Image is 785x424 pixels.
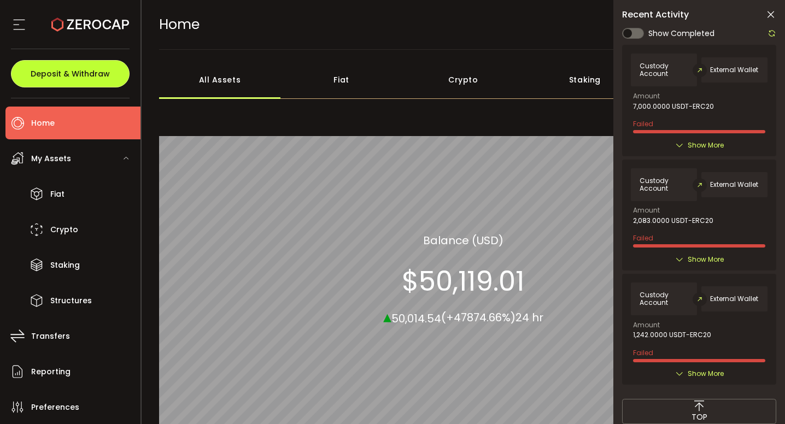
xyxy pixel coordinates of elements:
[640,177,688,192] span: Custody Account
[640,291,688,307] span: Custody Account
[688,254,724,265] span: Show More
[402,61,524,99] div: Crypto
[688,368,724,379] span: Show More
[50,222,78,238] span: Crypto
[692,411,707,423] span: TOP
[391,310,441,326] span: 50,014.54
[633,233,653,243] span: Failed
[50,257,80,273] span: Staking
[31,151,71,167] span: My Assets
[159,15,200,34] span: Home
[730,372,785,424] iframe: Chat Widget
[688,140,724,151] span: Show More
[633,331,711,339] span: 1,242.0000 USDT-ERC20
[633,207,660,214] span: Amount
[622,10,689,19] span: Recent Activity
[31,328,70,344] span: Transfers
[441,310,515,325] span: (+47874.66%)
[633,348,653,357] span: Failed
[31,115,55,131] span: Home
[633,322,660,328] span: Amount
[640,62,688,78] span: Custody Account
[383,304,391,328] span: ▴
[710,181,758,189] span: External Wallet
[633,217,713,225] span: 2,083.0000 USDT-ERC20
[710,66,758,74] span: External Wallet
[31,70,110,78] span: Deposit & Withdraw
[648,28,714,39] span: Show Completed
[402,264,524,297] section: $50,119.01
[11,60,130,87] button: Deposit & Withdraw
[423,232,503,248] section: Balance (USD)
[31,399,79,415] span: Preferences
[710,295,758,303] span: External Wallet
[633,119,653,128] span: Failed
[159,61,281,99] div: All Assets
[50,186,65,202] span: Fiat
[31,364,71,380] span: Reporting
[633,93,660,99] span: Amount
[280,61,402,99] div: Fiat
[50,293,92,309] span: Structures
[633,103,714,110] span: 7,000.0000 USDT-ERC20
[515,310,543,325] span: 24 hr
[524,61,646,99] div: Staking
